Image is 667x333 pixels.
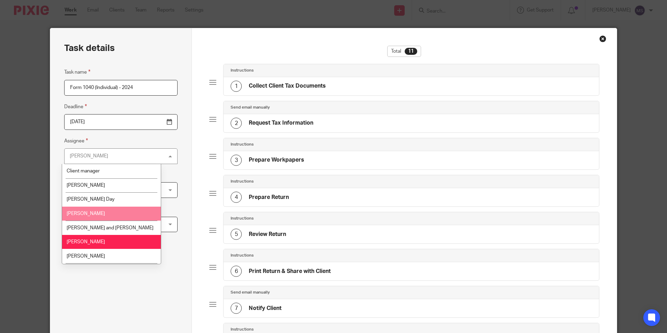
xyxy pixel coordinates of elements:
input: Use the arrow keys to pick a date [64,114,178,130]
div: [PERSON_NAME] [70,154,108,158]
div: 1 [231,81,242,92]
h4: Send email manually [231,290,270,295]
div: Total [387,46,421,57]
input: Task name [64,80,178,96]
h4: Instructions [231,179,254,184]
h4: Collect Client Tax Documents [249,82,326,90]
h4: Instructions [231,142,254,147]
h4: Instructions [231,253,254,258]
div: 6 [231,266,242,277]
h4: Send email manually [231,105,270,110]
h4: Request Tax Information [249,119,313,127]
span: [PERSON_NAME] [67,254,105,259]
div: 5 [231,229,242,240]
label: Task name [64,68,90,76]
h4: Instructions [231,216,254,221]
div: Close this dialog window [599,35,606,42]
h4: Prepare Return [249,194,289,201]
span: Client manager [67,169,100,173]
h4: Instructions [231,68,254,73]
span: [PERSON_NAME] Day [67,197,114,202]
div: 2 [231,118,242,129]
h4: Notify Client [249,305,282,312]
h4: Print Return & Share with Client [249,268,331,275]
div: 7 [231,303,242,314]
div: 11 [405,48,417,55]
div: 3 [231,155,242,166]
span: [PERSON_NAME] [67,211,105,216]
h2: Task details [64,42,115,54]
span: [PERSON_NAME] and [PERSON_NAME] [67,225,153,230]
div: 4 [231,192,242,203]
label: Deadline [64,103,87,111]
label: Assignee [64,137,88,145]
span: [PERSON_NAME] [67,183,105,188]
h4: Review Return [249,231,286,238]
h4: Instructions [231,327,254,332]
span: [PERSON_NAME] [67,239,105,244]
h4: Prepare Workpapers [249,156,304,164]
